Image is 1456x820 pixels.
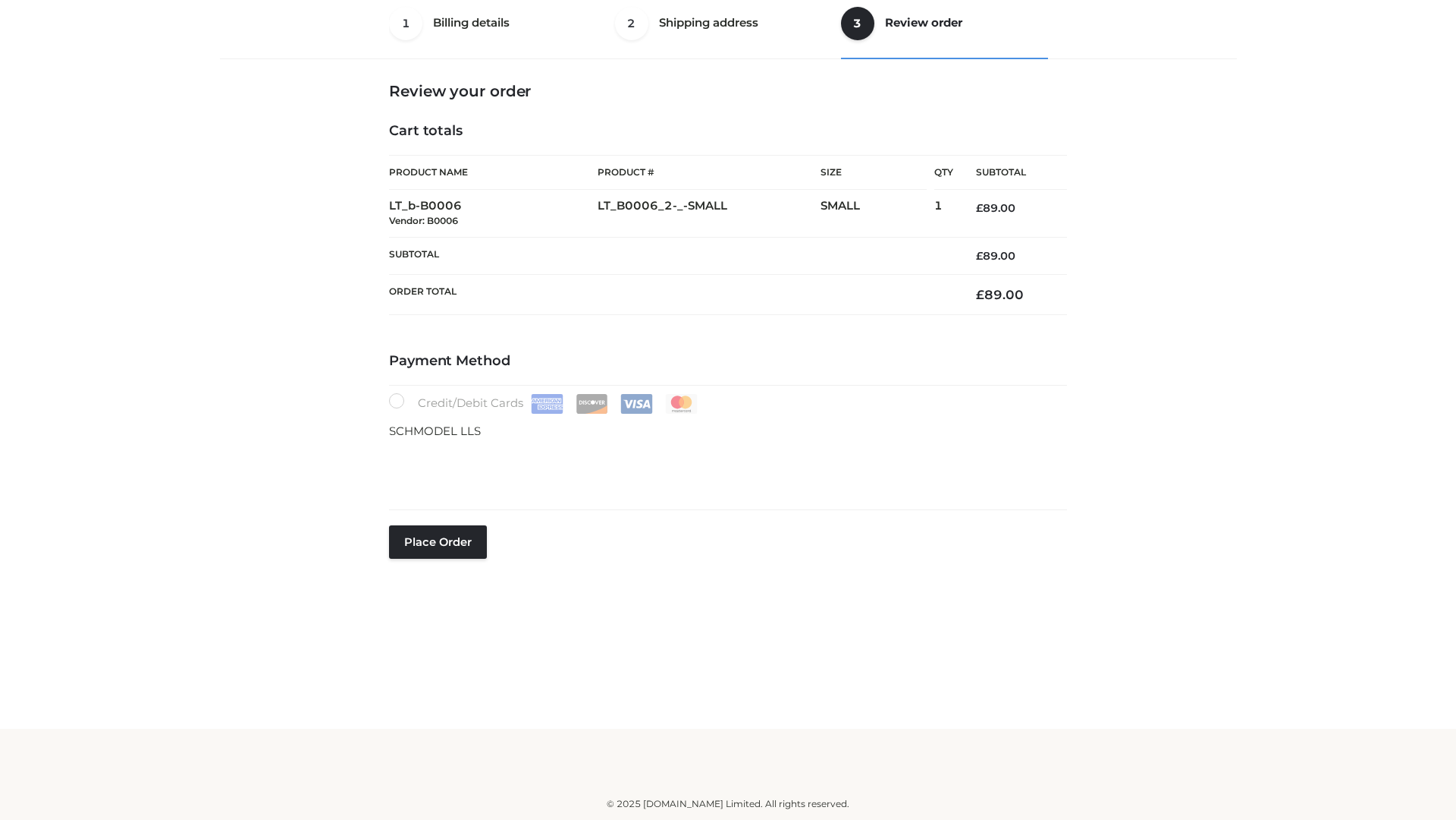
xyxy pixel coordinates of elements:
[620,394,653,414] img: Visa
[389,123,1067,140] h4: Cart totals
[934,155,953,190] th: Qty
[389,215,458,226] small: Vendor: B0006
[389,421,1067,441] p: SCHMODEL LLS
[389,190,598,238] td: LT_b-B0006
[976,201,983,215] span: £
[225,796,1231,812] div: © 2025 [DOMAIN_NAME] Limited. All rights reserved.
[389,353,1067,370] h4: Payment Method
[976,249,983,263] span: £
[976,201,1015,215] bdi: 89.00
[934,190,953,238] td: 1
[531,394,563,414] img: Amex
[389,155,598,190] th: Product Name
[976,249,1015,263] bdi: 89.00
[389,275,953,315] th: Order Total
[389,82,1067,100] h3: Review your order
[389,393,699,414] label: Credit/Debit Cards
[976,287,984,302] span: £
[389,237,953,274] th: Subtotal
[598,190,821,238] td: LT_B0006_2-_-SMALL
[389,525,487,559] button: Place order
[386,437,1064,493] iframe: Secure payment input frame
[665,394,698,414] img: Mastercard
[976,287,1024,302] bdi: 89.00
[598,155,821,190] th: Product #
[953,156,1067,190] th: Subtotal
[576,394,608,414] img: Discover
[821,156,927,190] th: Size
[821,190,934,238] td: SMALL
